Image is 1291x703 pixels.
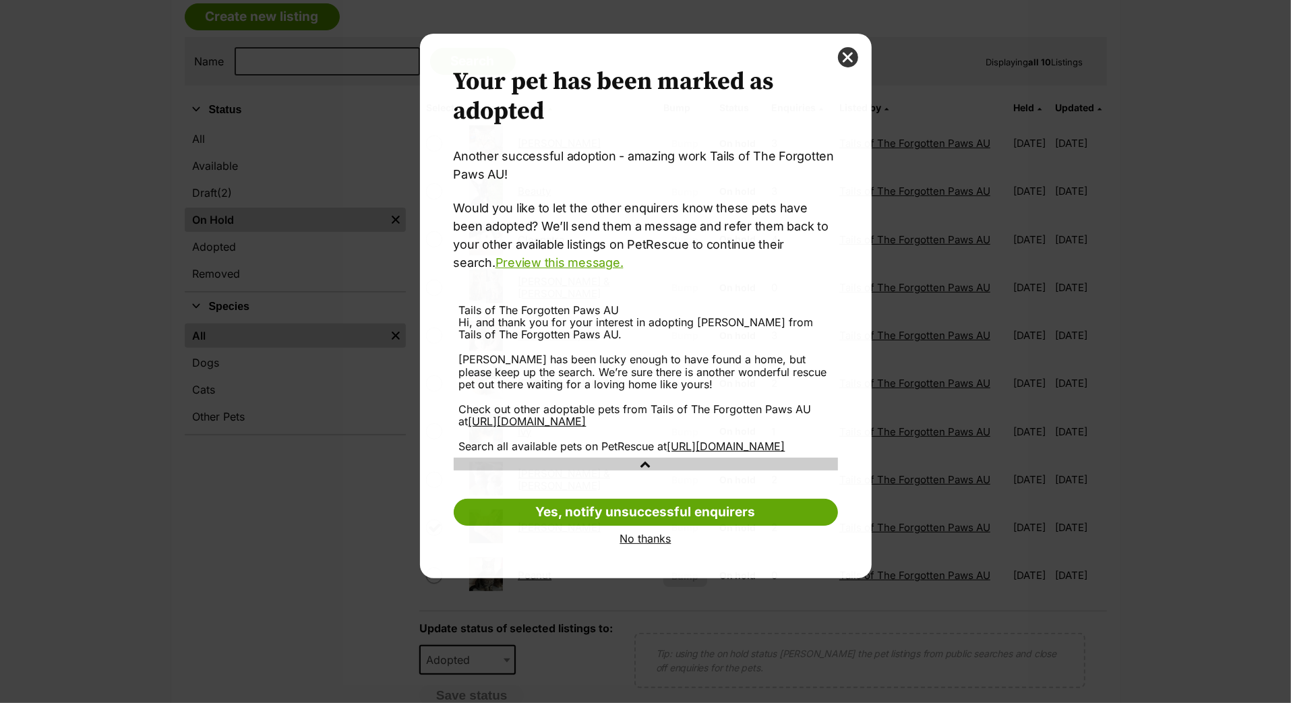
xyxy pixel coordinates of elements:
p: Another successful adoption - amazing work Tails of The Forgotten Paws AU! [454,147,838,183]
button: close [838,47,858,67]
a: Yes, notify unsuccessful enquirers [454,499,838,526]
a: [URL][DOMAIN_NAME] [667,439,785,453]
div: Hi, and thank you for your interest in adopting [PERSON_NAME] from Tails of The Forgotten Paws AU... [459,316,833,452]
span: Tails of The Forgotten Paws AU [459,303,620,317]
p: Would you like to let the other enquirers know these pets have been adopted? We’ll send them a me... [454,199,838,272]
h2: Your pet has been marked as adopted [454,67,838,127]
a: [URL][DOMAIN_NAME] [469,415,587,428]
a: No thanks [454,532,838,545]
a: Preview this message. [496,255,624,270]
